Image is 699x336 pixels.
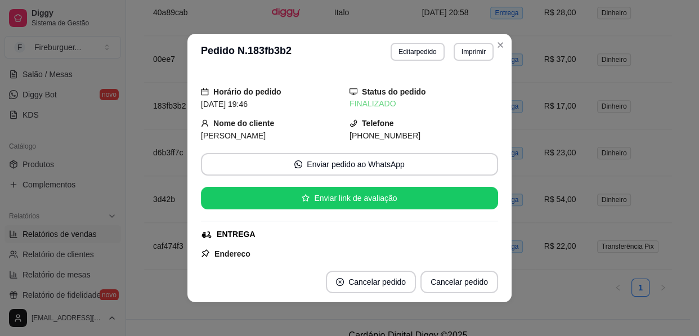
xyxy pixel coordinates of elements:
span: calendar [201,88,209,96]
span: whats-app [294,160,302,168]
strong: Status do pedido [362,87,426,96]
button: close-circleCancelar pedido [326,271,416,293]
button: Cancelar pedido [420,271,498,293]
button: starEnviar link de avaliação [201,187,498,209]
strong: Telefone [362,119,394,128]
button: whats-appEnviar pedido ao WhatsApp [201,153,498,176]
span: [PERSON_NAME] [201,131,266,140]
strong: Endereço [214,249,250,258]
h3: Pedido N. 183fb3b2 [201,43,292,61]
span: desktop [349,88,357,96]
button: Imprimir [454,43,494,61]
span: pushpin [201,249,210,258]
div: FINALIZADO [349,98,498,110]
div: ENTREGA [217,229,255,240]
span: user [201,119,209,127]
span: [DATE] 19:46 [201,100,248,109]
button: Editarpedido [391,43,444,61]
span: close-circle [336,278,344,286]
span: star [302,194,310,202]
strong: Horário do pedido [213,87,281,96]
strong: Nome do cliente [213,119,274,128]
button: Close [491,36,509,54]
span: [PHONE_NUMBER] [349,131,420,140]
span: phone [349,119,357,127]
